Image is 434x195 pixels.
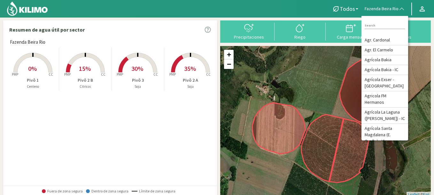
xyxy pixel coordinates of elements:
span: 35% [184,64,196,72]
li: Agrícola Exser - [GEOGRAPHIC_DATA] [361,75,408,91]
div: Riego [276,35,324,39]
p: Citricos [59,84,111,89]
p: Pivô 2 A [164,77,217,84]
button: Carga mensual [326,23,377,40]
li: Agrícola Bakia [361,55,408,65]
span: Fazenda Beira Rio [365,6,399,12]
span: Dentro de zona segura [86,189,128,193]
span: 15% [79,64,91,72]
tspan: CC [206,72,211,77]
tspan: PMP [169,72,176,77]
tspan: PMP [12,72,18,77]
div: Precipitaciones [225,35,273,39]
a: Zoom in [224,50,234,59]
img: Kilimo [6,1,48,16]
span: Todos [340,5,355,12]
p: Soja [112,84,164,89]
p: Centeno [7,84,59,89]
p: Pivô 3 [112,77,164,84]
tspan: PMP [117,72,123,77]
li: Agr. El Carmelo [361,45,408,55]
span: 0% [28,64,37,72]
span: 30% [131,64,143,72]
li: Agricola FM Hermanos [361,91,408,108]
li: Agrícola Santa Magdalena (E. Ovalle) - IC [361,124,408,146]
a: Zoom out [224,59,234,69]
p: Pivô 1 [7,77,59,84]
span: Límite de zona segura [132,189,175,193]
p: Pivô 2 B [59,77,111,84]
li: Agrícola La Laguna ([PERSON_NAME]) - IC [361,108,408,124]
span: Fazenda Beira Rio [10,39,45,46]
button: Precipitaciones [223,23,275,40]
li: Agr. Cardonal [361,35,408,45]
p: Resumen de agua útil por sector [9,26,85,34]
div: Carga mensual [328,35,375,39]
span: Fuera de zona segura [42,189,83,193]
tspan: PMP [64,72,71,77]
button: Riego [275,23,326,40]
li: Agrícola Bakia - IC [361,65,408,75]
tspan: CC [153,72,158,77]
button: Fazenda Beira Rio [361,2,408,16]
p: Soja [164,84,217,89]
tspan: CC [49,72,53,77]
tspan: CC [101,72,105,77]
